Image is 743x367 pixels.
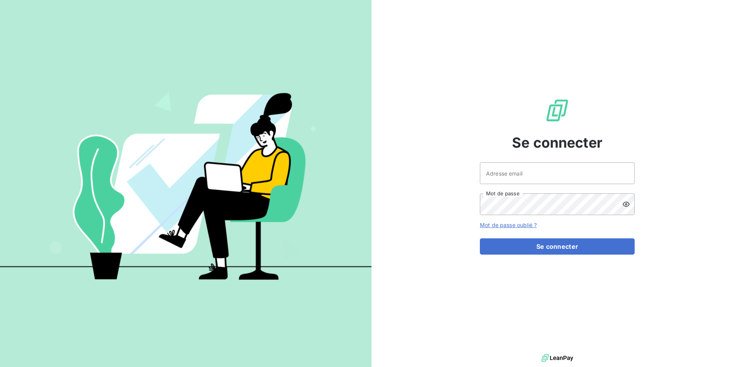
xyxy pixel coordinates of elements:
[480,162,635,184] input: placeholder
[545,98,570,123] img: Logo LeanPay
[541,352,573,364] img: logo
[512,132,603,153] span: Se connecter
[480,238,635,255] button: Se connecter
[480,222,537,228] a: Mot de passe oublié ?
